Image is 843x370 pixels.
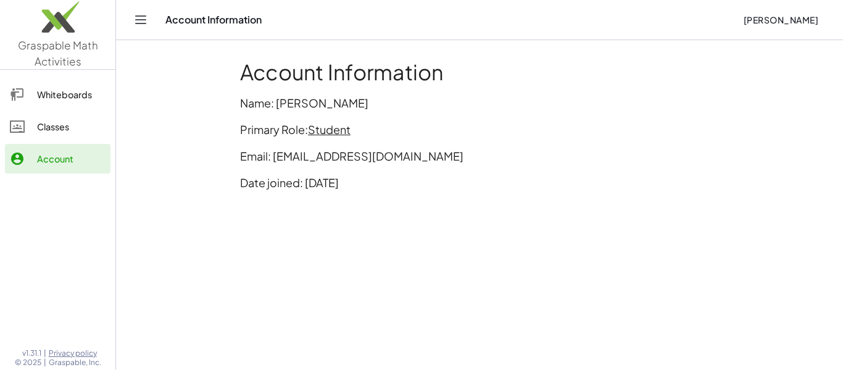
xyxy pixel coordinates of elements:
[49,358,101,368] span: Graspable, Inc.
[743,14,818,25] span: [PERSON_NAME]
[44,348,46,358] span: |
[240,121,719,138] p: Primary Role:
[22,348,41,358] span: v1.31.1
[240,60,719,85] h1: Account Information
[131,10,151,30] button: Toggle navigation
[240,95,719,111] p: Name: [PERSON_NAME]
[37,151,106,166] div: Account
[15,358,41,368] span: © 2025
[5,80,110,109] a: Whiteboards
[5,112,110,141] a: Classes
[733,9,828,31] button: [PERSON_NAME]
[49,348,101,358] a: Privacy policy
[5,144,110,174] a: Account
[308,122,351,137] span: Student
[240,148,719,164] p: Email: [EMAIL_ADDRESS][DOMAIN_NAME]
[240,174,719,191] p: Date joined: [DATE]
[37,87,106,102] div: Whiteboards
[18,38,98,68] span: Graspable Math Activities
[44,358,46,368] span: |
[37,119,106,134] div: Classes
